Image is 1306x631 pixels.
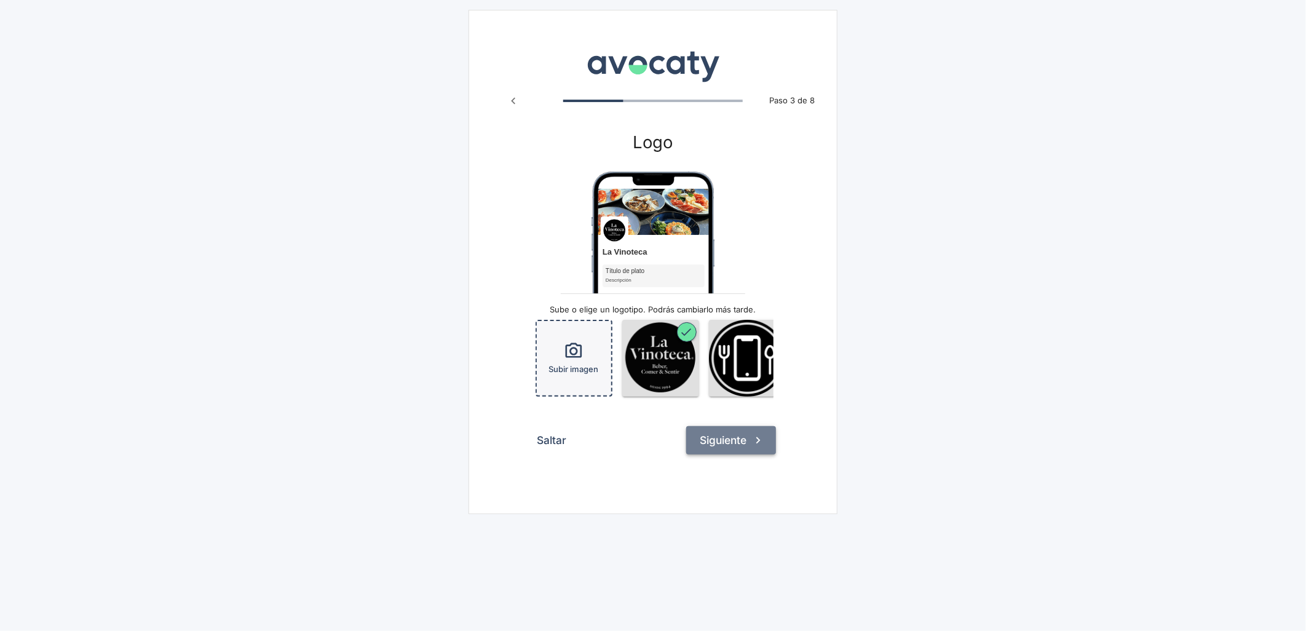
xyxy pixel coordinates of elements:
[530,132,776,152] h3: Logo
[502,89,525,113] button: Paso anterior
[677,322,697,342] span: Seleccionado
[584,42,722,84] img: Avocaty
[592,172,714,421] img: Marco de teléfono
[530,304,776,315] p: Sube o elige un logotipo. Podrás cambiarlo más tarde.
[536,320,612,397] button: Subir imagen
[686,426,776,454] button: Siguiente
[592,172,714,293] div: Vista previa
[709,320,786,397] img: tenedor, cuchillo y teléfono móvil
[762,95,822,107] span: Paso 3 de 8
[530,426,573,454] button: Saltar
[622,320,699,397] img: imagen de portada personalizada
[549,363,599,375] span: Subir imagen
